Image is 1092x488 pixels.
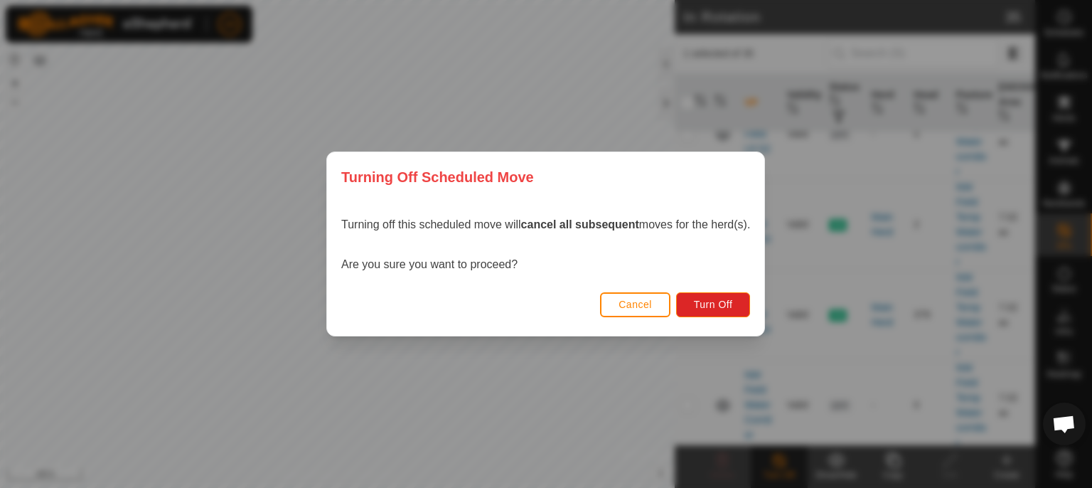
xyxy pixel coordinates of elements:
strong: cancel all subsequent [521,218,639,230]
button: Cancel [601,292,671,317]
span: Cancel [619,299,653,310]
p: Are you sure you want to proceed? [341,256,750,273]
span: Turning Off Scheduled Move [341,166,534,188]
span: Turn Off [694,299,733,310]
p: Turning off this scheduled move will moves for the herd(s). [341,216,750,233]
button: Turn Off [676,292,751,317]
div: Open chat [1043,403,1086,445]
